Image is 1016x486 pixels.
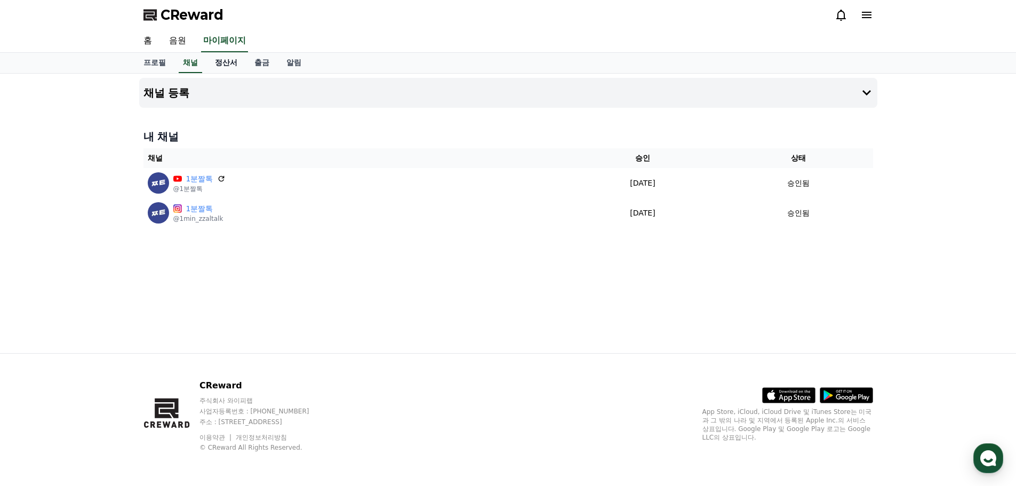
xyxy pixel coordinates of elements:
a: 대화 [70,338,138,365]
p: 승인됨 [787,208,810,219]
h4: 채널 등록 [143,87,190,99]
a: 프로필 [135,53,174,73]
p: 주식회사 와이피랩 [199,396,330,405]
a: 알림 [278,53,310,73]
a: 음원 [161,30,195,52]
a: 1분짤톡 [186,173,213,185]
th: 채널 [143,148,562,168]
span: CReward [161,6,223,23]
span: 홈 [34,354,40,363]
a: 채널 [179,53,202,73]
a: 홈 [3,338,70,365]
img: 1분짤톡 [148,172,169,194]
a: 출금 [246,53,278,73]
p: 사업자등록번호 : [PHONE_NUMBER] [199,407,330,416]
p: App Store, iCloud, iCloud Drive 및 iTunes Store는 미국과 그 밖의 나라 및 지역에서 등록된 Apple Inc.의 서비스 상표입니다. Goo... [702,408,873,442]
a: 설정 [138,338,205,365]
p: CReward [199,379,330,392]
p: [DATE] [566,208,720,219]
a: CReward [143,6,223,23]
th: 승인 [562,148,724,168]
a: 정산서 [206,53,246,73]
span: 대화 [98,355,110,363]
h4: 내 채널 [143,129,873,144]
p: [DATE] [566,178,720,189]
span: 설정 [165,354,178,363]
p: @1min_zzaltalk [173,214,223,223]
p: @1분짤톡 [173,185,226,193]
a: 1분짤톡 [186,203,223,214]
a: 마이페이지 [201,30,248,52]
button: 채널 등록 [139,78,877,108]
a: 홈 [135,30,161,52]
p: 주소 : [STREET_ADDRESS] [199,418,330,426]
p: © CReward All Rights Reserved. [199,443,330,452]
th: 상태 [724,148,873,168]
img: 1분짤톡 [148,202,169,224]
p: 승인됨 [787,178,810,189]
a: 개인정보처리방침 [236,434,287,441]
a: 이용약관 [199,434,233,441]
